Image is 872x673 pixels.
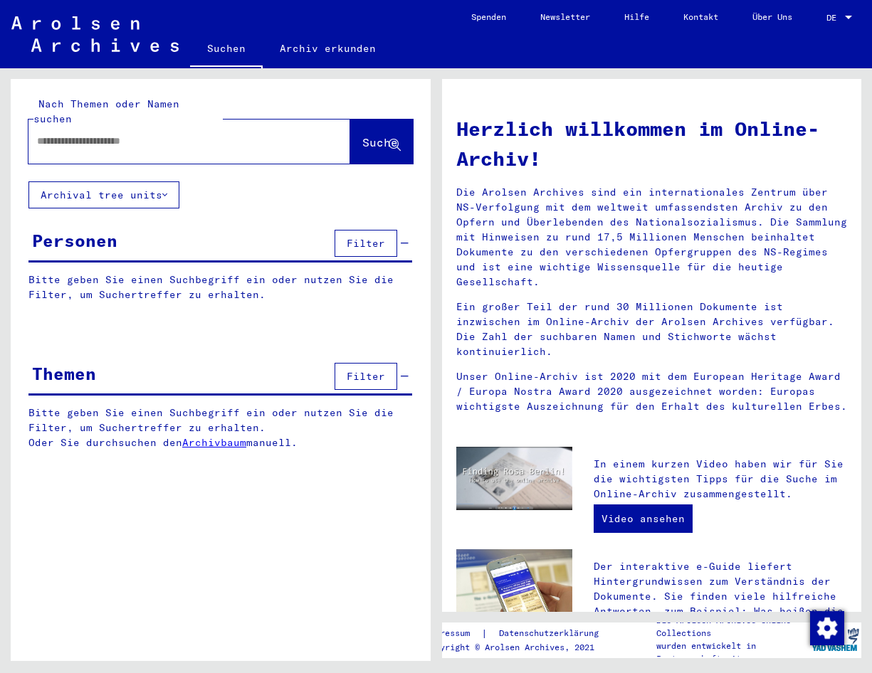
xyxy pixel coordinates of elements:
[335,363,397,390] button: Filter
[456,185,848,290] p: Die Arolsen Archives sind ein internationales Zentrum über NS-Verfolgung mit dem weltweit umfasse...
[456,369,848,414] p: Unser Online-Archiv ist 2020 mit dem European Heritage Award / Europa Nostra Award 2020 ausgezeic...
[32,228,117,253] div: Personen
[594,504,693,533] a: Video ansehen
[28,406,413,450] p: Bitte geben Sie einen Suchbegriff ein oder nutzen Sie die Filter, um Suchertreffer zu erhalten. O...
[456,114,848,174] h1: Herzlich willkommen im Online-Archiv!
[425,626,616,641] div: |
[350,120,413,164] button: Suche
[32,361,96,386] div: Themen
[263,31,393,65] a: Archiv erkunden
[347,237,385,250] span: Filter
[456,447,572,510] img: video.jpg
[456,300,848,359] p: Ein großer Teil der rund 30 Millionen Dokumente ist inzwischen im Online-Archiv der Arolsen Archi...
[810,611,844,645] img: Zustimmung ändern
[362,135,398,149] span: Suche
[182,436,246,449] a: Archivbaum
[488,626,616,641] a: Datenschutzerklärung
[347,370,385,383] span: Filter
[594,457,847,502] p: In einem kurzen Video haben wir für Sie die wichtigsten Tipps für die Suche im Online-Archiv zusa...
[456,549,572,627] img: eguide.jpg
[656,614,809,640] p: Die Arolsen Archives Online-Collections
[28,181,179,208] button: Archival tree units
[28,272,412,302] p: Bitte geben Sie einen Suchbegriff ein oder nutzen Sie die Filter, um Suchertreffer zu erhalten.
[594,559,847,649] p: Der interaktive e-Guide liefert Hintergrundwissen zum Verständnis der Dokumente. Sie finden viele...
[425,626,481,641] a: Impressum
[33,97,179,125] mat-label: Nach Themen oder Namen suchen
[190,31,263,68] a: Suchen
[335,230,397,257] button: Filter
[425,641,616,654] p: Copyright © Arolsen Archives, 2021
[11,16,179,52] img: Arolsen_neg.svg
[656,640,809,665] p: wurden entwickelt in Partnerschaft mit
[826,13,842,23] span: DE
